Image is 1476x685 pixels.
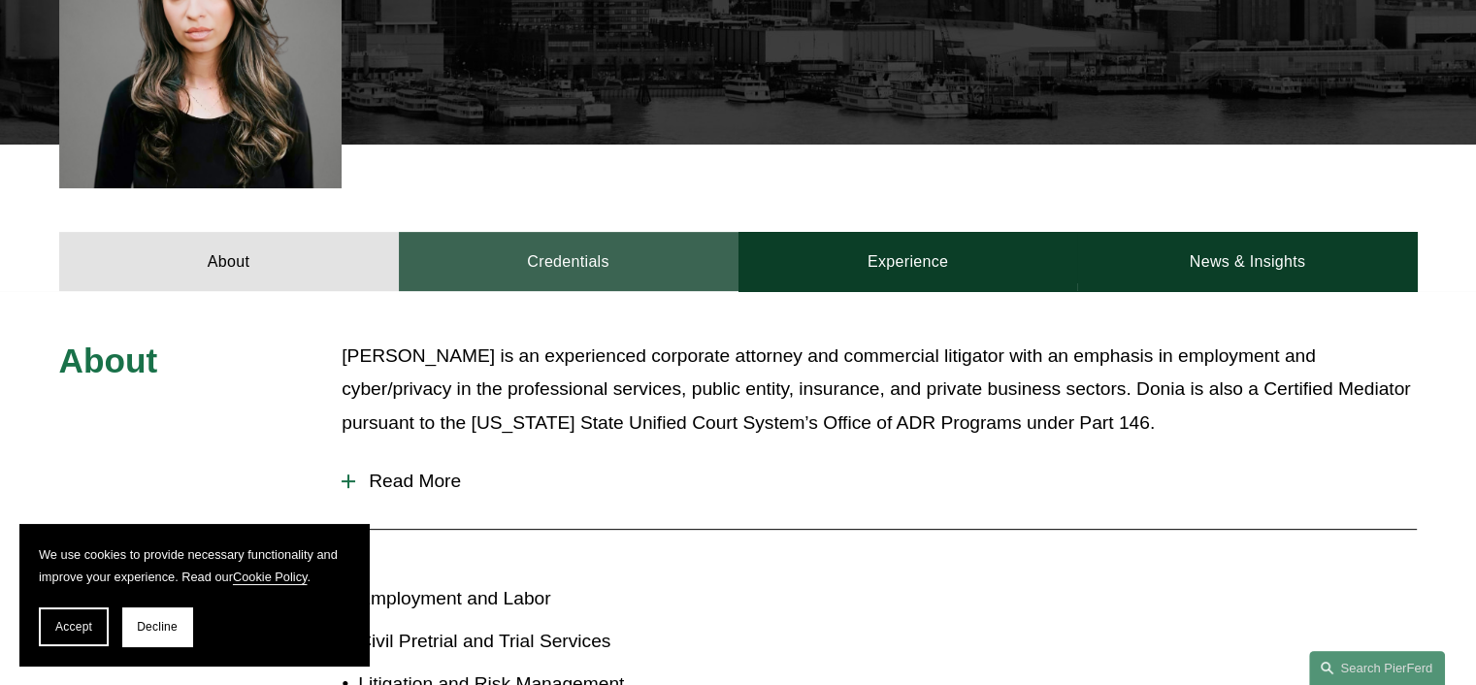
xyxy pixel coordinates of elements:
button: Accept [39,607,109,646]
a: About [59,232,399,290]
p: Employment and Labor [358,582,738,616]
p: [PERSON_NAME] is an experienced corporate attorney and commercial litigator with an emphasis in e... [342,340,1417,440]
a: Cookie Policy [233,570,308,584]
span: Accept [55,620,92,634]
span: Read More [355,471,1417,492]
p: Civil Pretrial and Trial Services [358,625,738,659]
button: Read More [342,456,1417,506]
a: Experience [738,232,1078,290]
button: Decline [122,607,192,646]
a: News & Insights [1077,232,1417,290]
section: Cookie banner [19,524,369,666]
span: Decline [137,620,178,634]
a: Credentials [399,232,738,290]
p: We use cookies to provide necessary functionality and improve your experience. Read our . [39,543,349,588]
a: Search this site [1309,651,1445,685]
span: About [59,342,158,379]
